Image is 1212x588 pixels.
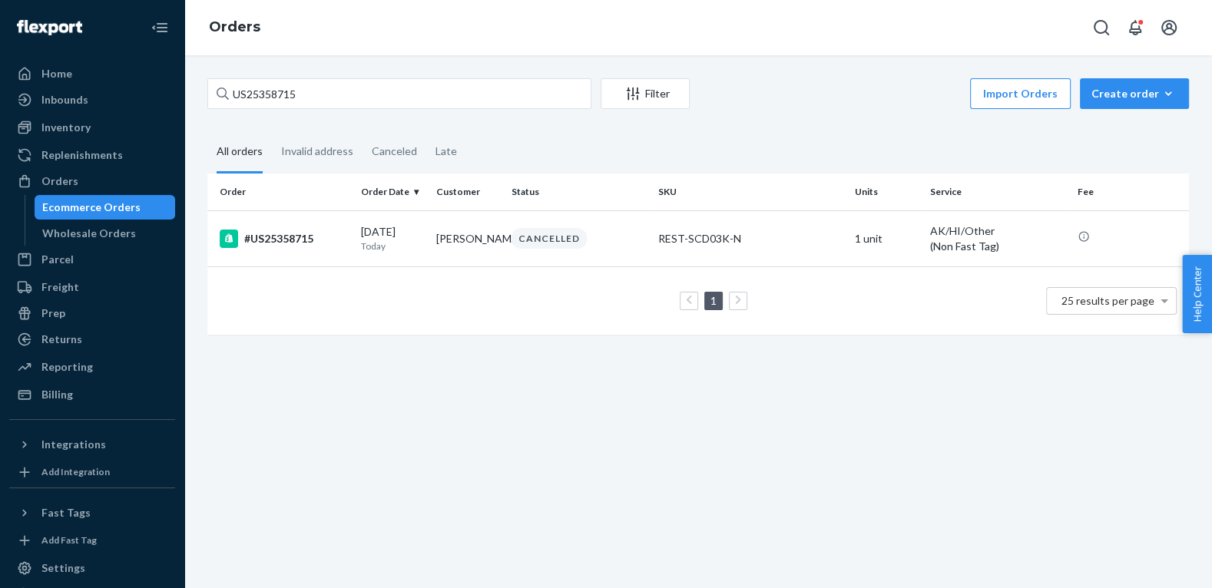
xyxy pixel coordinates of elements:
[505,173,653,210] th: Status
[361,239,424,253] p: Today
[41,533,97,547] div: Add Fast Tag
[197,5,273,50] ol: breadcrumbs
[924,173,1071,210] th: Service
[1120,12,1151,43] button: Open notifications
[207,78,591,109] input: Search orders
[9,500,175,525] button: Fast Tags
[42,200,141,215] div: Ecommerce Orders
[9,355,175,379] a: Reporting
[9,115,175,140] a: Inventory
[355,173,430,210] th: Order Date
[9,463,175,481] a: Add Integration
[9,531,175,550] a: Add Fast Tag
[41,437,106,452] div: Integrations
[281,131,353,171] div: Invalid address
[9,88,175,112] a: Inbounds
[601,78,690,109] button: Filter
[41,147,123,163] div: Replenishments
[1080,78,1189,109] button: Create order
[849,210,924,266] td: 1 unit
[652,173,849,210] th: SKU
[41,120,91,135] div: Inventory
[930,239,1065,254] div: (Non Fast Tag)
[372,131,417,171] div: Canceled
[41,387,73,402] div: Billing
[849,173,924,210] th: Units
[9,275,175,299] a: Freight
[430,210,505,266] td: [PERSON_NAME]
[41,560,85,576] div: Settings
[42,226,136,241] div: Wholesale Orders
[41,306,65,321] div: Prep
[707,294,720,307] a: Page 1 is your current page
[41,359,93,375] div: Reporting
[217,131,263,173] div: All orders
[41,92,88,107] div: Inbounds
[436,185,499,198] div: Customer
[658,231,843,246] div: REST-SCD03K-N
[9,432,175,457] button: Integrations
[601,86,689,101] div: Filter
[9,382,175,407] a: Billing
[220,230,349,248] div: #US25358715
[1071,173,1189,210] th: Fee
[9,247,175,272] a: Parcel
[1086,12,1117,43] button: Open Search Box
[930,223,1065,239] p: AK/HI/Other
[41,252,74,267] div: Parcel
[1091,86,1177,101] div: Create order
[9,61,175,86] a: Home
[9,327,175,352] a: Returns
[9,301,175,325] a: Prep
[144,12,175,43] button: Close Navigation
[361,224,424,253] div: [DATE]
[1154,12,1184,43] button: Open account menu
[435,131,457,171] div: Late
[41,279,79,295] div: Freight
[35,221,176,246] a: Wholesale Orders
[9,143,175,167] a: Replenishments
[209,18,260,35] a: Orders
[41,465,110,478] div: Add Integration
[970,78,1071,109] button: Import Orders
[41,505,91,520] div: Fast Tags
[35,195,176,220] a: Ecommerce Orders
[41,332,82,347] div: Returns
[9,169,175,193] a: Orders
[41,66,72,81] div: Home
[9,556,175,580] a: Settings
[17,20,82,35] img: Flexport logo
[41,173,78,189] div: Orders
[1182,255,1212,333] button: Help Center
[207,173,355,210] th: Order
[1061,294,1154,307] span: 25 results per page
[512,228,587,249] div: CANCELLED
